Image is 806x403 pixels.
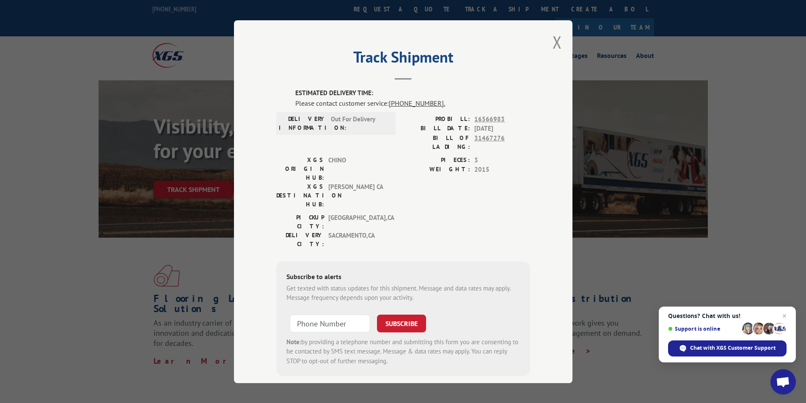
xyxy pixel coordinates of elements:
span: Chat with XGS Customer Support [690,344,776,352]
label: BILL DATE: [403,124,470,134]
div: by providing a telephone number and submitting this form you are consenting to be contacted by SM... [286,337,520,366]
span: [GEOGRAPHIC_DATA] , CA [328,213,385,230]
div: Chat with XGS Customer Support [668,340,787,356]
button: SUBSCRIBE [377,314,426,332]
label: BILL OF LADING: [403,133,470,151]
strong: Note: [286,337,301,345]
span: 3 [474,155,530,165]
div: Open chat [770,369,796,395]
label: PIECES: [403,155,470,165]
tcxspan: Call 16566983 via 3CX [474,115,505,123]
div: Please contact customer service: [295,98,530,108]
label: DELIVERY CITY: [276,230,324,248]
label: PROBILL: [403,114,470,124]
div: Subscribe to alerts [286,271,520,283]
label: XGS ORIGIN HUB: [276,155,324,182]
span: Close chat [779,311,789,321]
span: Out For Delivery [331,114,388,132]
label: PICKUP CITY: [276,213,324,230]
span: CHINO [328,155,385,182]
tcxspan: Call (844) 947-7447. via 3CX [389,99,445,107]
span: SACRAMENTO , CA [328,230,385,248]
div: Get texted with status updates for this shipment. Message and data rates may apply. Message frequ... [286,283,520,302]
span: Support is online [668,326,739,332]
span: Questions? Chat with us! [668,313,787,319]
button: Close modal [553,31,562,53]
span: [PERSON_NAME] CA [328,182,385,208]
input: Phone Number [290,314,370,332]
h2: Track Shipment [276,51,530,67]
tcxspan: Call 31467276 via 3CX [474,134,505,142]
span: 2015 [474,165,530,175]
label: DELIVERY INFORMATION: [279,114,327,132]
span: [DATE] [474,124,530,134]
label: WEIGHT: [403,165,470,175]
label: XGS DESTINATION HUB: [276,182,324,208]
label: ESTIMATED DELIVERY TIME: [295,88,530,98]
